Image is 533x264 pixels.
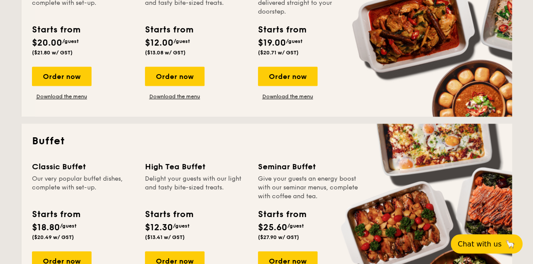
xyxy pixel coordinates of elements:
[258,175,360,201] div: Give your guests an energy boost with our seminar menus, complete with coffee and tea.
[32,67,92,86] div: Order now
[32,93,92,100] a: Download the menu
[145,93,205,100] a: Download the menu
[145,67,205,86] div: Order now
[32,50,73,56] span: ($21.80 w/ GST)
[145,234,185,240] span: ($13.41 w/ GST)
[32,222,60,233] span: $18.80
[258,23,306,36] div: Starts from
[258,208,306,221] div: Starts from
[32,161,134,173] div: Classic Buffet
[145,50,186,56] span: ($13.08 w/ GST)
[145,222,173,233] span: $12.30
[287,223,304,229] span: /guest
[258,161,360,173] div: Seminar Buffet
[145,38,173,48] span: $12.00
[32,134,501,148] h2: Buffet
[32,175,134,201] div: Our very popular buffet dishes, complete with set-up.
[32,23,80,36] div: Starts from
[173,38,190,44] span: /guest
[258,93,318,100] a: Download the menu
[60,223,77,229] span: /guest
[258,222,287,233] span: $25.60
[62,38,79,44] span: /guest
[458,240,501,248] span: Chat with us
[145,23,193,36] div: Starts from
[505,239,515,249] span: 🦙
[258,234,299,240] span: ($27.90 w/ GST)
[173,223,190,229] span: /guest
[145,161,247,173] div: High Tea Buffet
[258,38,286,48] span: $19.00
[145,175,247,201] div: Delight your guests with our light and tasty bite-sized treats.
[32,38,62,48] span: $20.00
[258,67,318,86] div: Order now
[451,234,522,253] button: Chat with us🦙
[32,208,80,221] div: Starts from
[286,38,303,44] span: /guest
[258,50,299,56] span: ($20.71 w/ GST)
[145,208,193,221] div: Starts from
[32,234,74,240] span: ($20.49 w/ GST)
